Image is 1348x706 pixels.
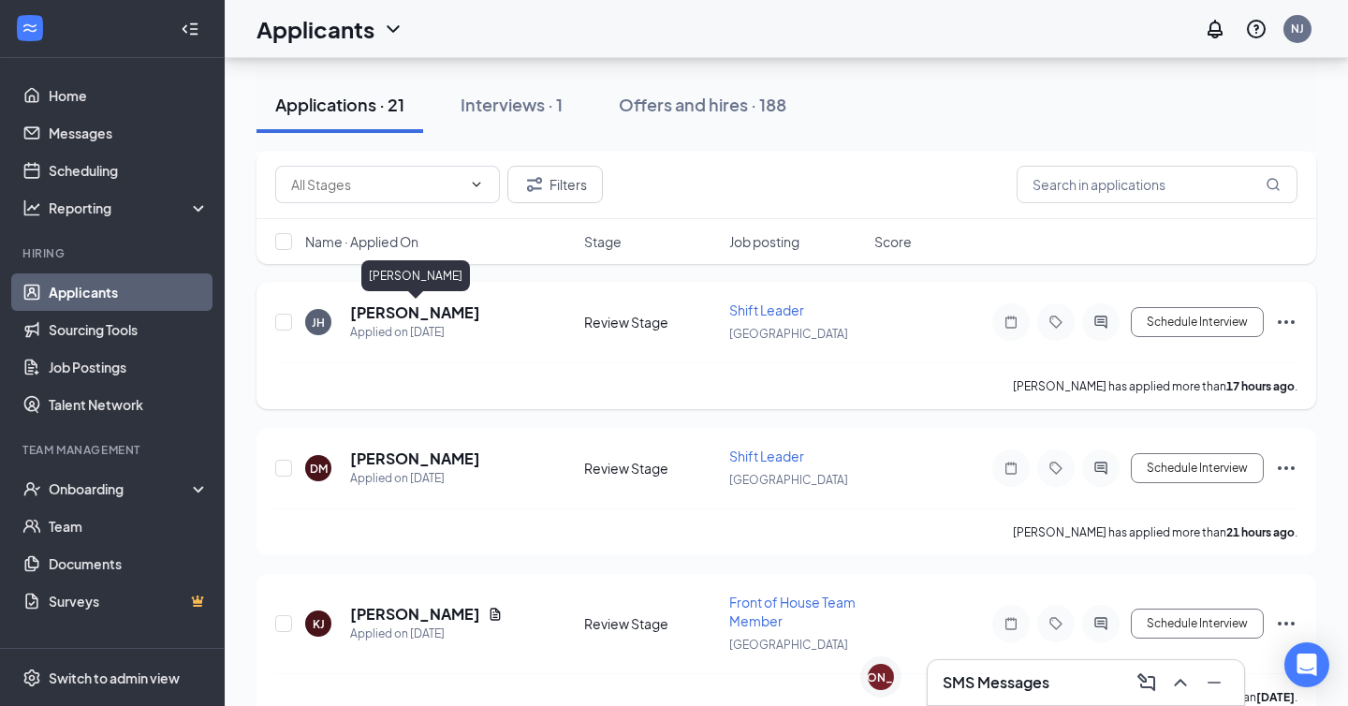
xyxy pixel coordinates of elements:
span: [GEOGRAPHIC_DATA] [729,327,848,341]
div: Interviews · 1 [461,93,563,116]
span: Front of House Team Member [729,594,856,629]
button: Schedule Interview [1131,307,1264,337]
div: KJ [313,616,325,632]
a: SurveysCrown [49,582,209,620]
div: JH [312,315,325,331]
div: Open Intercom Messenger [1284,642,1329,687]
div: Reporting [49,199,210,217]
span: Job posting [729,232,799,251]
button: ComposeMessage [1132,668,1162,698]
span: Stage [584,232,622,251]
span: Shift Leader [729,448,804,464]
svg: Ellipses [1275,612,1297,635]
svg: Tag [1045,315,1067,330]
a: Home [49,77,209,114]
span: [GEOGRAPHIC_DATA] [729,473,848,487]
a: Sourcing Tools [49,311,209,348]
svg: Ellipses [1275,311,1297,333]
div: DM [310,461,328,477]
span: [GEOGRAPHIC_DATA] [729,638,848,652]
svg: ChevronDown [382,18,404,40]
div: Review Stage [584,614,718,633]
div: Review Stage [584,459,718,478]
svg: UserCheck [22,479,41,498]
button: Filter Filters [507,166,603,203]
svg: Filter [523,173,546,196]
b: 17 hours ago [1226,379,1295,393]
div: [PERSON_NAME] [833,669,930,685]
svg: Minimize [1203,671,1225,694]
svg: Analysis [22,199,41,217]
svg: Note [1000,461,1022,476]
p: [PERSON_NAME] has applied more than . [1013,524,1297,540]
a: Job Postings [49,348,209,386]
svg: Tag [1045,616,1067,631]
input: All Stages [291,174,462,195]
h5: [PERSON_NAME] [350,302,480,323]
button: Schedule Interview [1131,453,1264,483]
h5: [PERSON_NAME] [350,449,480,469]
a: Messages [49,114,209,152]
svg: ChevronUp [1169,671,1192,694]
svg: Collapse [181,20,199,38]
span: Score [874,232,912,251]
svg: Document [488,607,503,622]
svg: QuestionInfo [1245,18,1267,40]
svg: ChevronDown [469,177,484,192]
div: Review Stage [584,313,718,331]
div: Applied on [DATE] [350,469,480,488]
svg: Notifications [1204,18,1226,40]
div: Hiring [22,245,205,261]
svg: Settings [22,669,41,687]
p: [PERSON_NAME] has applied more than . [1013,378,1297,394]
button: ChevronUp [1165,668,1195,698]
b: 21 hours ago [1226,525,1295,539]
div: NJ [1291,21,1304,37]
div: Switch to admin view [49,669,180,687]
svg: ActiveChat [1090,315,1112,330]
svg: ActiveChat [1090,616,1112,631]
input: Search in applications [1017,166,1297,203]
div: Applications · 21 [275,93,404,116]
svg: ComposeMessage [1136,671,1158,694]
svg: WorkstreamLogo [21,19,39,37]
div: [PERSON_NAME] [361,260,470,291]
h1: Applicants [256,13,374,45]
h5: [PERSON_NAME] [350,604,480,625]
span: Name · Applied On [305,232,418,251]
svg: Note [1000,616,1022,631]
div: Team Management [22,442,205,458]
svg: MagnifyingGlass [1266,177,1281,192]
div: Offers and hires · 188 [619,93,786,116]
h3: SMS Messages [943,672,1049,693]
svg: Note [1000,315,1022,330]
div: Applied on [DATE] [350,323,480,342]
svg: Tag [1045,461,1067,476]
b: [DATE] [1256,690,1295,704]
svg: Ellipses [1275,457,1297,479]
svg: ActiveChat [1090,461,1112,476]
button: Minimize [1199,668,1229,698]
div: Onboarding [49,479,193,498]
a: Scheduling [49,152,209,189]
a: Talent Network [49,386,209,423]
button: Schedule Interview [1131,609,1264,639]
a: Documents [49,545,209,582]
a: Team [49,507,209,545]
span: Shift Leader [729,302,804,318]
a: Applicants [49,273,209,311]
div: Applied on [DATE] [350,625,503,643]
